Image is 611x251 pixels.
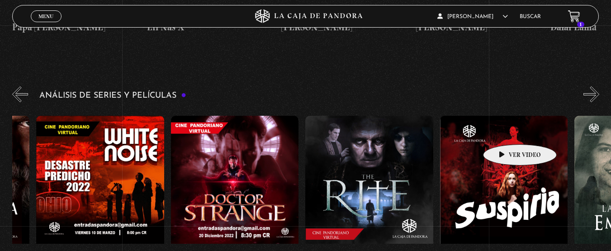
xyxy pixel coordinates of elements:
span: 1 [577,22,584,27]
span: Menu [38,14,53,19]
button: Previous [12,86,28,102]
a: Buscar [520,14,541,19]
span: [PERSON_NAME] [437,14,508,19]
h3: Análisis de series y películas [39,91,186,100]
span: Cerrar [35,21,57,28]
a: 1 [568,10,580,23]
button: Next [583,86,599,102]
h4: Papa [PERSON_NAME] [12,20,140,34]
